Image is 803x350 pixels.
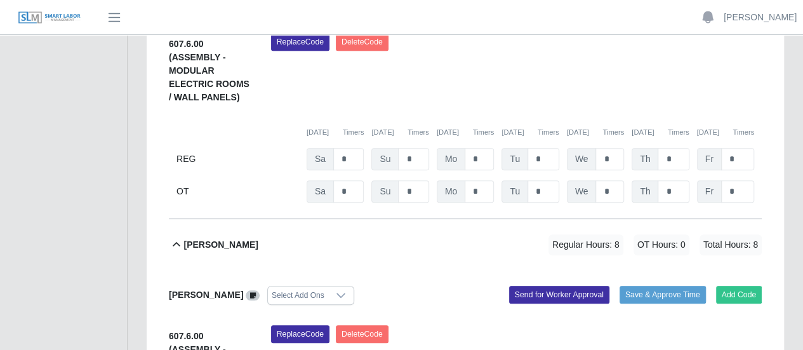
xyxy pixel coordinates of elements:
div: [DATE] [632,127,689,138]
span: Tu [501,180,528,203]
button: ReplaceCode [271,33,329,51]
div: [DATE] [371,127,428,138]
span: We [567,148,597,170]
span: Fr [697,180,722,203]
b: 607.6.00 (ASSEMBLY - MODULAR ELECTRIC ROOMS / WALL PANELS) [169,39,249,102]
span: Sa [307,148,334,170]
button: DeleteCode [336,325,388,343]
button: Timers [602,127,624,138]
button: Timers [733,127,754,138]
div: [DATE] [697,127,754,138]
span: Regular Hours: 8 [548,234,623,255]
div: [DATE] [307,127,364,138]
span: Total Hours: 8 [700,234,762,255]
button: Timers [538,127,559,138]
button: ReplaceCode [271,325,329,343]
span: We [567,180,597,203]
b: [PERSON_NAME] [183,238,258,252]
span: Sa [307,180,334,203]
span: Mo [437,180,465,203]
button: Send for Worker Approval [509,286,609,304]
span: Tu [501,148,528,170]
button: Timers [668,127,689,138]
div: [DATE] [437,127,494,138]
div: [DATE] [501,127,559,138]
span: Th [632,180,658,203]
span: Fr [697,148,722,170]
button: Timers [472,127,494,138]
span: OT Hours: 0 [634,234,689,255]
span: Su [371,148,399,170]
img: SLM Logo [18,11,81,25]
span: Mo [437,148,465,170]
div: [DATE] [567,127,624,138]
button: Save & Approve Time [620,286,706,304]
button: Add Code [716,286,762,304]
div: OT [176,180,299,203]
div: Select Add Ons [268,286,328,304]
b: [PERSON_NAME] [169,290,243,300]
a: [PERSON_NAME] [724,11,797,24]
span: Th [632,148,658,170]
button: Timers [343,127,364,138]
button: DeleteCode [336,33,388,51]
a: View/Edit Notes [246,290,260,300]
span: Su [371,180,399,203]
div: REG [176,148,299,170]
button: [PERSON_NAME] Regular Hours: 8 OT Hours: 0 Total Hours: 8 [169,219,762,271]
button: Timers [408,127,429,138]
